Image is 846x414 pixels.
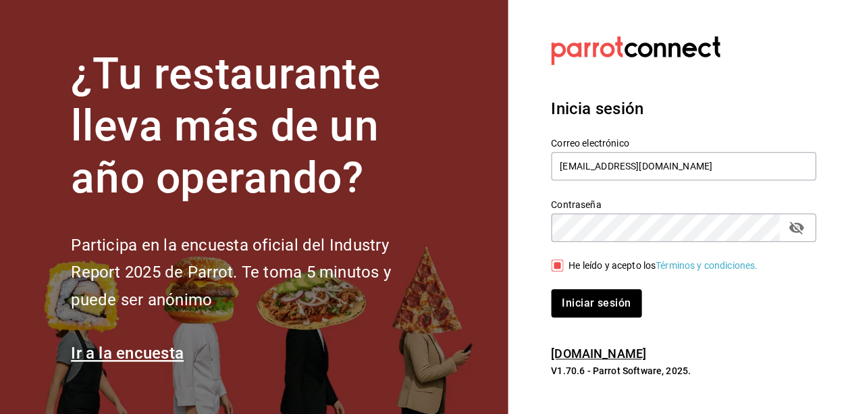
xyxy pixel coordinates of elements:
[551,138,816,148] label: Correo electrónico
[551,346,646,361] a: [DOMAIN_NAME]
[656,260,758,271] a: Términos y condiciones.
[569,259,758,273] div: He leído y acepto los
[71,344,184,363] a: Ir a la encuesta
[551,152,816,180] input: Ingresa tu correo electrónico
[71,232,435,314] h2: Participa en la encuesta oficial del Industry Report 2025 de Parrot. Te toma 5 minutos y puede se...
[71,49,435,204] h1: ¿Tu restaurante lleva más de un año operando?
[551,289,641,317] button: Iniciar sesión
[785,216,808,239] button: passwordField
[551,364,814,378] p: V1.70.6 - Parrot Software, 2025.
[551,200,816,209] label: Contraseña
[551,97,814,121] h3: Inicia sesión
